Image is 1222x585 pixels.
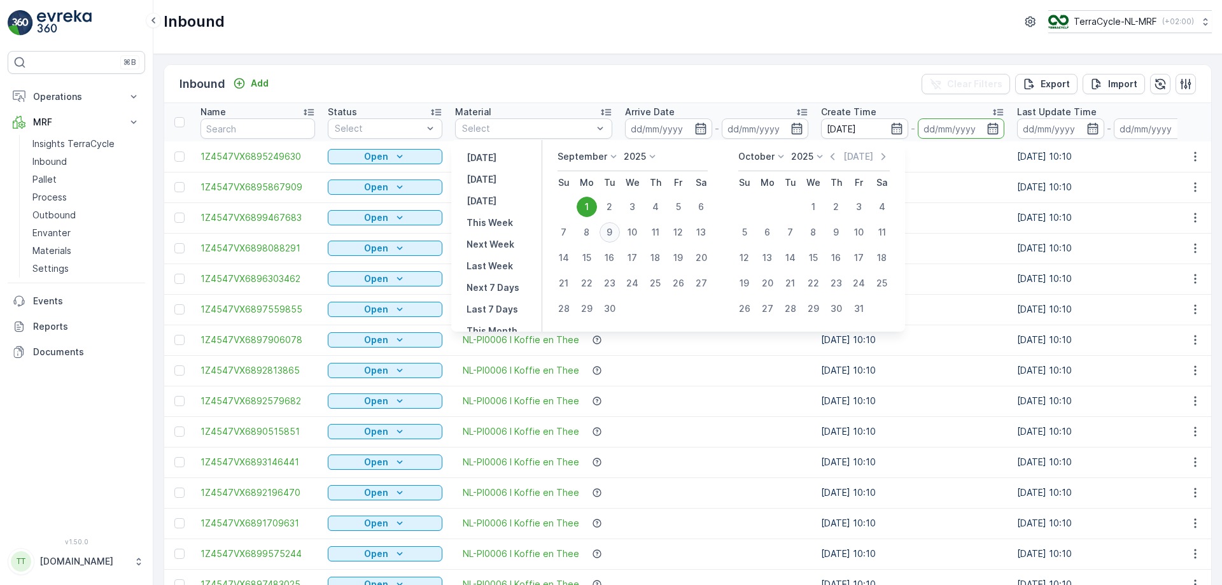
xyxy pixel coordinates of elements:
[463,425,579,438] a: NL-PI0006 I Koffie en Thee
[849,299,869,319] div: 31
[364,181,388,194] p: Open
[690,171,713,194] th: Saturday
[849,248,869,268] div: 17
[722,118,809,139] input: dd/mm/yyyy
[826,299,846,319] div: 30
[467,238,514,251] p: Next Week
[1074,15,1157,28] p: TerraCycle-NL-MRF
[815,477,1011,508] td: [DATE] 10:10
[554,273,574,293] div: 21
[455,106,491,118] p: Material
[791,150,813,163] p: 2025
[174,213,185,223] div: Toggle Row Selected
[734,222,755,243] div: 5
[622,222,643,243] div: 10
[872,273,892,293] div: 25
[815,416,1011,447] td: [DATE] 10:10
[364,517,388,530] p: Open
[27,206,145,224] a: Outbound
[328,332,442,348] button: Open
[815,233,1011,264] td: [DATE] 10:10
[27,153,145,171] a: Inbound
[8,10,33,36] img: logo
[328,149,442,164] button: Open
[328,424,442,439] button: Open
[32,244,71,257] p: Materials
[577,197,597,217] div: 1
[803,273,824,293] div: 22
[8,339,145,365] a: Documents
[467,195,496,208] p: [DATE]
[1108,78,1137,90] p: Import
[328,302,442,317] button: Open
[1017,106,1097,118] p: Last Update Time
[364,150,388,163] p: Open
[463,334,579,346] span: NL-PI0006 I Koffie en Thee
[1011,508,1207,539] td: [DATE] 10:10
[467,260,513,272] p: Last Week
[803,248,824,268] div: 15
[1011,202,1207,233] td: [DATE] 10:10
[200,334,315,346] a: 1Z4547VX6897906078
[364,303,388,316] p: Open
[554,222,574,243] div: 7
[815,447,1011,477] td: [DATE] 10:10
[364,486,388,499] p: Open
[174,518,185,528] div: Toggle Row Selected
[328,363,442,378] button: Open
[328,180,442,195] button: Open
[251,77,269,90] p: Add
[164,11,225,32] p: Inbound
[328,485,442,500] button: Open
[463,456,579,469] a: NL-PI0006 I Koffie en Thee
[174,335,185,345] div: Toggle Row Selected
[174,426,185,437] div: Toggle Row Selected
[1017,118,1104,139] input: dd/mm/yyyy
[32,137,115,150] p: Insights TerraCycle
[32,209,76,222] p: Outbound
[335,122,423,135] p: Select
[918,118,1005,139] input: dd/mm/yyyy
[463,395,579,407] a: NL-PI0006 I Koffie en Thee
[733,171,756,194] th: Sunday
[757,273,778,293] div: 20
[815,508,1011,539] td: [DATE] 10:10
[174,182,185,192] div: Toggle Row Selected
[577,299,597,319] div: 29
[825,171,848,194] th: Thursday
[872,197,892,217] div: 4
[32,191,67,204] p: Process
[364,395,388,407] p: Open
[467,281,519,294] p: Next 7 Days
[32,227,71,239] p: Envanter
[364,364,388,377] p: Open
[803,299,824,319] div: 29
[1011,447,1207,477] td: [DATE] 10:10
[33,295,140,307] p: Events
[200,547,315,560] a: 1Z4547VX6899575244
[757,222,778,243] div: 6
[849,197,869,217] div: 3
[1048,10,1212,33] button: TerraCycle-NL-MRF(+02:00)
[691,222,712,243] div: 13
[802,171,825,194] th: Wednesday
[200,456,315,469] span: 1Z4547VX6893146441
[738,150,775,163] p: October
[575,171,598,194] th: Monday
[174,274,185,284] div: Toggle Row Selected
[27,242,145,260] a: Materials
[32,173,57,186] p: Pallet
[39,555,127,568] p: [DOMAIN_NAME]
[815,539,1011,569] td: [DATE] 10:10
[328,106,357,118] p: Status
[780,273,801,293] div: 21
[826,222,846,243] div: 9
[1011,477,1207,508] td: [DATE] 10:10
[27,224,145,242] a: Envanter
[715,121,719,136] p: -
[848,171,871,194] th: Friday
[1083,74,1145,94] button: Import
[228,76,274,91] button: Add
